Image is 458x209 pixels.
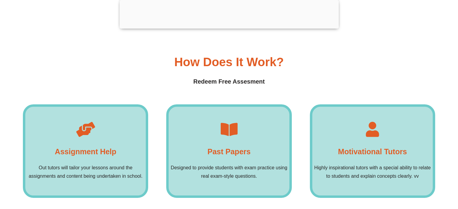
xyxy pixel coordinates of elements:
[25,164,146,180] p: Out tutors will tailor your lessons around the assignments and content being undertaken in school.
[55,146,116,158] h4: Assignment Help
[23,77,435,86] h4: Redeem Free Assesment
[207,146,251,158] h4: Past Papers
[312,164,433,180] p: Highly inspirational tutors with a special ability to relate to students and explain concepts cle...
[358,141,458,209] iframe: Chat Widget
[174,56,284,68] h3: How Does it Work?
[169,164,289,180] p: Designed to provide students with exam practice using real exam-style questions.
[338,146,407,158] h4: Motivational Tutors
